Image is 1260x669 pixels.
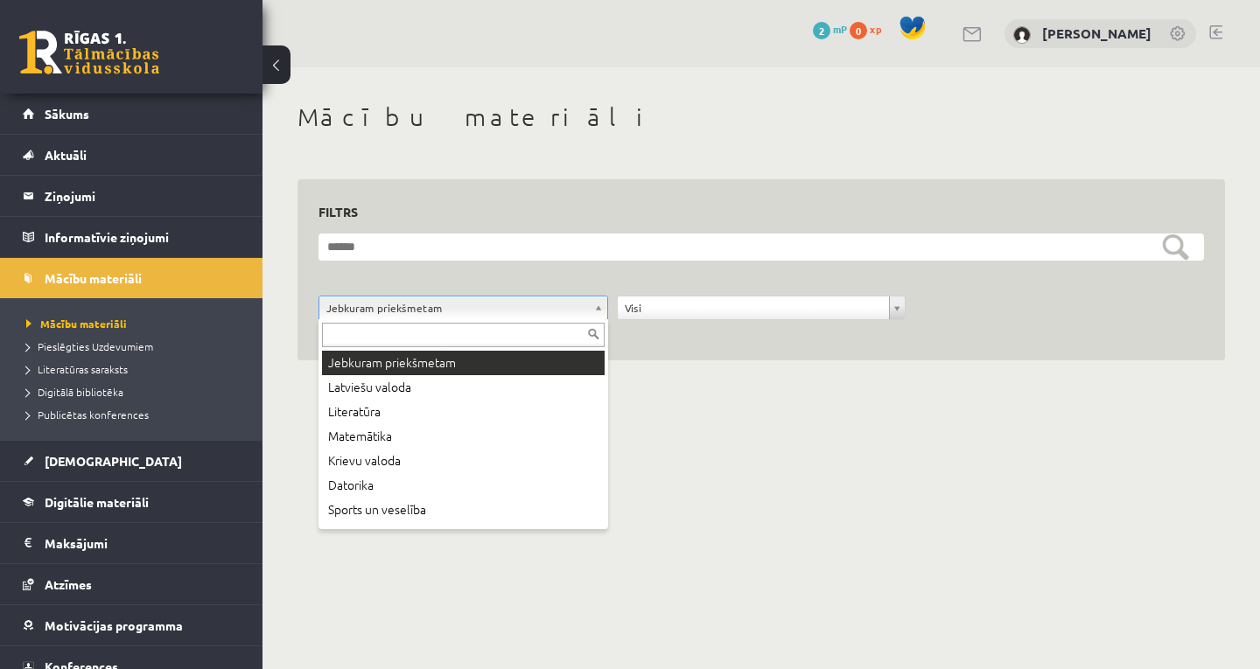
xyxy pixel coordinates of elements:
[322,400,605,424] div: Literatūra
[322,498,605,522] div: Sports un veselība
[322,351,605,375] div: Jebkuram priekšmetam
[322,424,605,449] div: Matemātika
[322,375,605,400] div: Latviešu valoda
[322,449,605,473] div: Krievu valoda
[322,473,605,498] div: Datorika
[322,522,605,547] div: Angļu valoda II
